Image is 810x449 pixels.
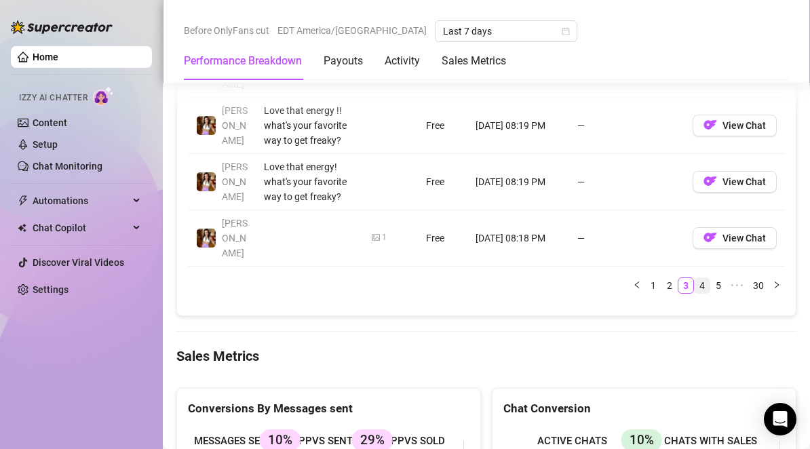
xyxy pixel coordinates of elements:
span: left [633,281,641,289]
span: Last 7 days [443,21,569,41]
span: View Chat [722,233,766,243]
li: 2 [661,277,678,294]
a: OFView Chat [693,123,777,134]
button: OFView Chat [693,227,777,249]
li: 1 [645,277,661,294]
a: 2 [662,278,677,293]
img: Elena [197,229,216,248]
img: logo-BBDzfeDw.svg [11,20,113,34]
td: [DATE] 08:19 PM [467,154,569,210]
span: Automations [33,190,129,212]
span: [PERSON_NAME] [222,49,248,90]
button: right [769,277,785,294]
img: AI Chatter [93,86,114,106]
a: Chat Monitoring [33,161,102,172]
div: Chat Conversion [503,399,785,418]
span: [PERSON_NAME] [222,161,248,202]
li: 3 [678,277,694,294]
a: Discover Viral Videos [33,257,124,268]
div: Performance Breakdown [184,53,302,69]
img: Elena [197,172,216,191]
span: View Chat [722,120,766,131]
td: [DATE] 08:18 PM [467,210,569,267]
span: Before OnlyFans cut [184,20,269,41]
li: Next 5 Pages [727,277,748,294]
img: OF [703,174,717,188]
td: — [569,98,684,154]
a: Home [33,52,58,62]
span: ••• [727,277,748,294]
button: OFView Chat [693,115,777,136]
li: 30 [748,277,769,294]
span: thunderbolt [18,195,28,206]
div: 1 [382,231,387,244]
span: Chat Copilot [33,217,129,239]
div: Open Intercom Messenger [764,403,796,435]
li: 5 [710,277,727,294]
img: OF [703,231,717,244]
a: 30 [749,278,768,293]
li: Previous Page [629,277,645,294]
span: right [773,281,781,289]
span: calendar [562,27,570,35]
div: Payouts [324,53,363,69]
img: OF [703,118,717,132]
img: Elena [197,116,216,135]
div: Love that energy! what's your favorite way to get freaky? [264,159,355,204]
td: — [569,210,684,267]
div: Love that energy !! what's your favorite way to get freaky? [264,103,355,148]
span: EDT America/[GEOGRAPHIC_DATA] [277,20,427,41]
h4: Sales Metrics [176,347,796,366]
span: Izzy AI Chatter [19,92,88,104]
button: OFView Chat [693,171,777,193]
button: left [629,277,645,294]
td: Free [418,210,467,267]
span: picture [372,233,380,241]
div: Activity [385,53,420,69]
li: Next Page [769,277,785,294]
span: View Chat [722,176,766,187]
a: Content [33,117,67,128]
a: OFView Chat [693,179,777,190]
span: [PERSON_NAME] [222,105,248,146]
li: 4 [694,277,710,294]
a: 3 [678,278,693,293]
a: OFView Chat [693,235,777,246]
a: 5 [711,278,726,293]
td: Free [418,154,467,210]
div: Sales Metrics [442,53,506,69]
img: Chat Copilot [18,223,26,233]
td: [DATE] 08:19 PM [467,98,569,154]
span: [PERSON_NAME] [222,218,248,258]
a: Settings [33,284,69,295]
td: Free [418,98,467,154]
a: 4 [695,278,710,293]
td: — [569,154,684,210]
a: 1 [646,278,661,293]
div: Conversions By Messages sent [188,399,469,418]
a: Setup [33,139,58,150]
